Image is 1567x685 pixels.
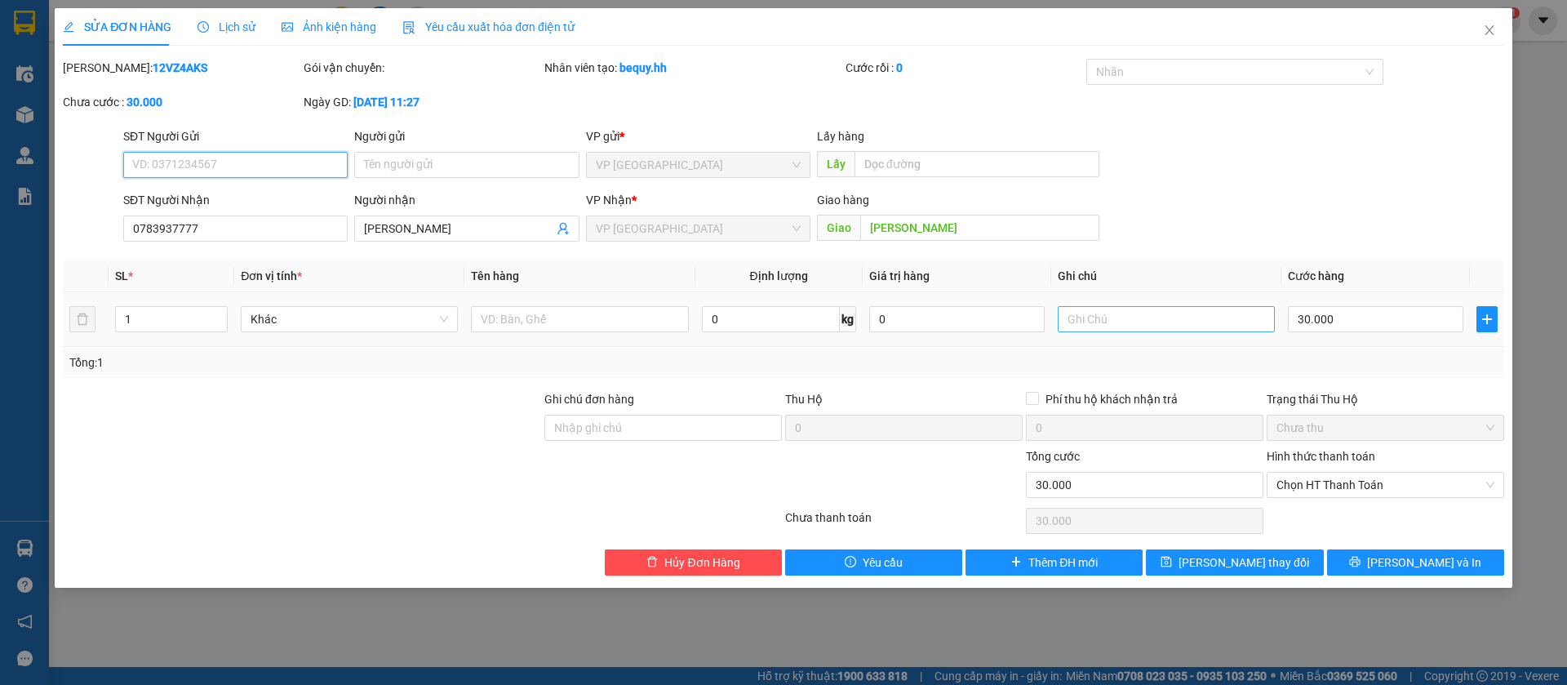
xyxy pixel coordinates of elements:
[840,306,856,332] span: kg
[1467,8,1512,54] button: Close
[282,21,293,33] span: picture
[251,307,448,331] span: Khác
[241,269,302,282] span: Đơn vị tính
[860,215,1099,241] input: Dọc đường
[69,354,605,371] div: Tổng: 1
[869,269,930,282] span: Giá trị hàng
[354,127,579,145] div: Người gửi
[966,549,1143,576] button: plusThêm ĐH mới
[1026,450,1080,463] span: Tổng cước
[1327,549,1504,576] button: printer[PERSON_NAME] và In
[785,549,962,576] button: exclamation-circleYêu cầu
[123,191,348,209] div: SĐT Người Nhận
[817,130,864,143] span: Lấy hàng
[1010,556,1022,569] span: plus
[817,215,860,241] span: Giao
[1058,306,1275,332] input: Ghi Chú
[1267,450,1375,463] label: Hình thức thanh toán
[586,127,810,145] div: VP gửi
[1146,549,1323,576] button: save[PERSON_NAME] thay đổi
[817,193,869,207] span: Giao hàng
[544,59,842,77] div: Nhân viên tạo:
[596,153,801,177] span: VP Sài Gòn
[115,269,128,282] span: SL
[1267,390,1504,408] div: Trạng thái Thu Hộ
[855,151,1099,177] input: Dọc đường
[304,59,541,77] div: Gói vận chuyển:
[63,21,74,33] span: edit
[198,21,209,33] span: clock-circle
[544,415,782,441] input: Ghi chú đơn hàng
[63,59,300,77] div: [PERSON_NAME]:
[785,393,823,406] span: Thu Hộ
[1276,473,1494,497] span: Chọn HT Thanh Toán
[1276,416,1494,440] span: Chưa thu
[153,61,207,74] b: 12VZ4AKS
[304,93,541,111] div: Ngày GD:
[63,20,171,33] span: SỬA ĐƠN HÀNG
[783,509,1024,537] div: Chưa thanh toán
[1051,260,1281,292] th: Ghi chú
[817,151,855,177] span: Lấy
[1288,269,1344,282] span: Cước hàng
[127,96,162,109] b: 30.000
[63,93,300,111] div: Chưa cước :
[471,306,688,332] input: VD: Bàn, Ghế
[557,222,570,235] span: user-add
[664,554,739,572] span: Hủy Đơn Hàng
[1483,24,1496,37] span: close
[402,20,575,33] span: Yêu cầu xuất hóa đơn điện tử
[596,216,801,241] span: VP Lộc Ninh
[1028,554,1098,572] span: Thêm ĐH mới
[1039,390,1184,408] span: Phí thu hộ khách nhận trả
[354,191,579,209] div: Người nhận
[863,554,903,572] span: Yêu cầu
[282,20,376,33] span: Ảnh kiện hàng
[1161,556,1172,569] span: save
[69,306,95,332] button: delete
[846,59,1083,77] div: Cước rồi :
[353,96,419,109] b: [DATE] 11:27
[845,556,856,569] span: exclamation-circle
[1367,554,1481,572] span: [PERSON_NAME] và In
[1476,306,1498,332] button: plus
[1477,313,1497,326] span: plus
[402,21,415,34] img: icon
[471,269,519,282] span: Tên hàng
[646,556,658,569] span: delete
[544,393,634,406] label: Ghi chú đơn hàng
[619,61,667,74] b: bequy.hh
[605,549,782,576] button: deleteHủy Đơn Hàng
[1349,556,1361,569] span: printer
[198,20,255,33] span: Lịch sử
[1179,554,1309,572] span: [PERSON_NAME] thay đổi
[896,61,903,74] b: 0
[586,193,632,207] span: VP Nhận
[750,269,808,282] span: Định lượng
[123,127,348,145] div: SĐT Người Gửi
